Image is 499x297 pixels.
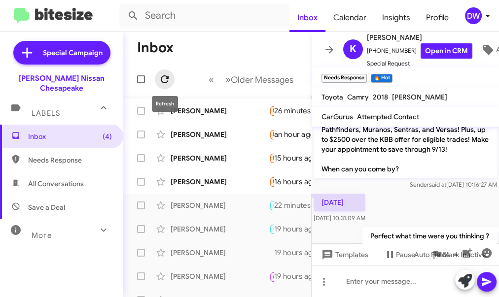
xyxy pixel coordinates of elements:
p: Perfect what time were you thinking ? [362,227,497,245]
span: Camry [347,93,369,101]
input: Search [119,4,289,28]
div: 16 hours ago [274,177,325,187]
span: [PERSON_NAME] [367,32,472,43]
div: [PERSON_NAME] [171,248,269,258]
span: Toyota [321,93,343,101]
div: 19 hours ago [274,224,325,234]
div: This is [PERSON_NAME] Nissan of Chesapeake ... [STREET_ADDRESS] [269,223,274,234]
span: Inbox [28,132,112,141]
span: [DATE] 10:31:09 AM [314,214,365,222]
span: Special Request [367,59,472,68]
small: Needs Response [321,74,367,83]
h1: Inbox [137,40,174,56]
div: [PERSON_NAME] [171,153,269,163]
span: Save a Deal [28,202,65,212]
span: Sender [DATE] 10:16:27 AM [410,181,497,188]
div: [PERSON_NAME] [171,271,269,281]
div: 19 hours ago [274,271,325,281]
span: 🔥 Hot [273,202,289,208]
button: Templates [312,246,376,264]
span: 🔥 Hot [273,226,289,232]
p: [DATE] [314,194,365,211]
span: Auto Fields [414,246,462,264]
span: Needs Response [273,131,315,137]
div: 26 minutes ago [274,106,333,116]
div: an hour ago [274,130,322,139]
a: Calendar [325,3,374,32]
div: 22 minutes ago [274,200,333,210]
button: Auto Fields [406,246,469,264]
span: » [225,73,231,86]
nav: Page navigation example [203,69,299,90]
span: More [32,231,52,240]
span: Needs Response [273,178,315,185]
span: Call Them [273,274,298,280]
button: Pause [376,246,423,264]
span: Needs Response [28,155,112,165]
span: [PHONE_NUMBER] [367,43,472,59]
small: 🔥 Hot [371,74,392,83]
div: [PERSON_NAME] [171,224,269,234]
div: Refresh [152,96,178,112]
div: [PERSON_NAME] [171,200,269,210]
span: Special Campaign [43,48,103,58]
div: We have over 40 great lenders that specialized in challenged credit or [MEDICAL_DATA] on your cre... [269,248,274,258]
span: Needs Response [273,107,315,114]
a: Inbox [289,3,325,32]
span: Templates [320,246,368,264]
div: 15 hours ago [274,153,325,163]
div: I really want the car so what do I do next [269,129,274,140]
span: [PERSON_NAME] [392,93,447,101]
span: Older Messages [231,74,293,85]
span: said at [429,181,446,188]
div: Perfect what time were you thinking ? [269,199,274,211]
span: Attempted Contact [357,112,419,121]
span: « [209,73,214,86]
div: Not sure maybe this weekend [269,105,274,116]
span: 2018 [373,93,388,101]
a: Open in CRM [421,43,472,59]
button: Previous [203,69,220,90]
div: Thanks for asking [269,176,274,187]
span: K [350,41,356,57]
div: [PERSON_NAME] [171,130,269,139]
span: CarGurus [321,112,353,121]
div: Hello! I just sent this message to [PERSON_NAME]... Hi [PERSON_NAME]. This is [PERSON_NAME] from ... [269,152,274,164]
div: Hey my apologies I am unable to call right now., what questions can I help you with? [269,270,274,282]
div: 19 hours ago [274,248,325,258]
a: Profile [418,3,457,32]
div: [PERSON_NAME] [171,177,269,187]
span: All Conversations [28,179,84,189]
span: Labels [32,109,60,118]
div: DW [465,7,482,24]
span: Needs Response [273,155,315,161]
a: Insights [374,3,418,32]
a: Special Campaign [13,41,110,65]
button: DW [457,7,488,24]
div: [PERSON_NAME] [171,106,269,116]
span: (4) [103,132,112,141]
button: Next [219,69,299,90]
